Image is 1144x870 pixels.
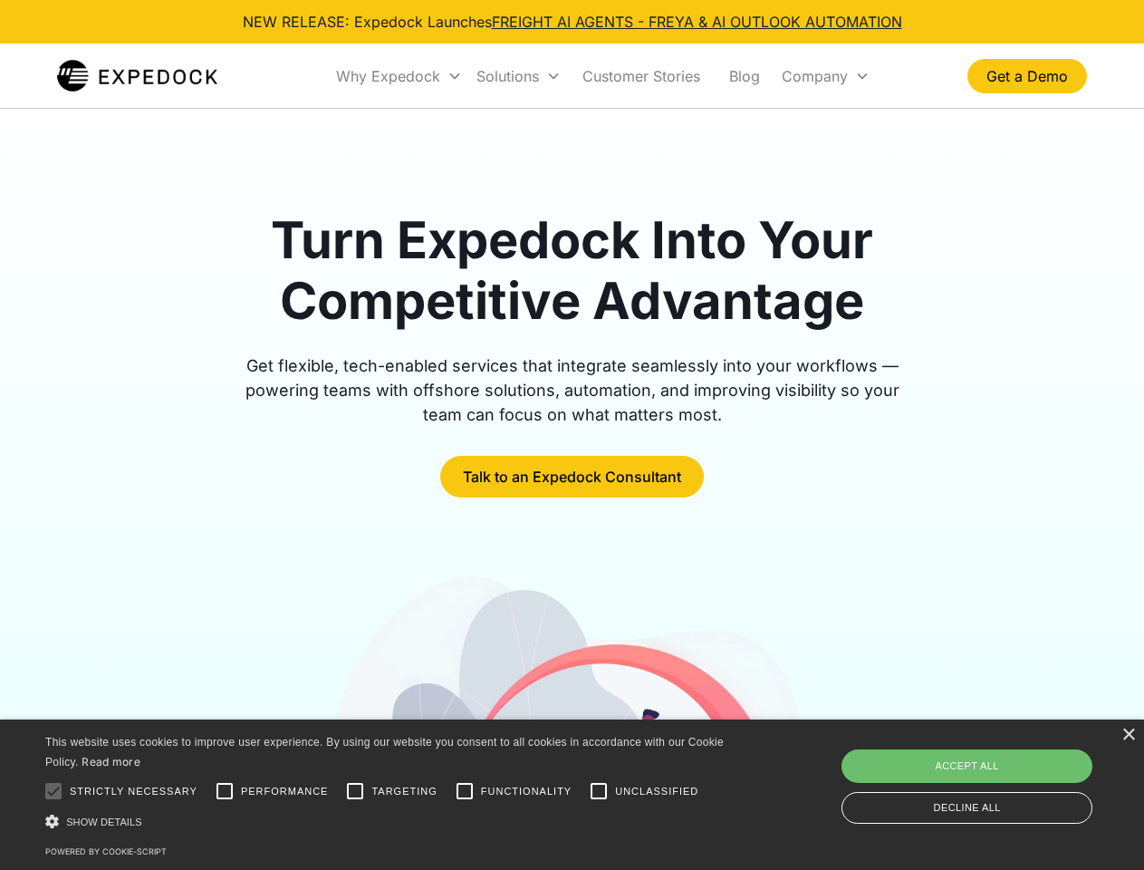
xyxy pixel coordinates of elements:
[70,784,197,799] span: Strictly necessary
[842,674,1144,870] iframe: Chat Widget
[469,45,568,107] div: Solutions
[82,755,140,768] a: Read more
[492,13,902,31] a: FREIGHT AI AGENTS - FREYA & AI OUTLOOK AUTOMATION
[336,67,440,85] div: Why Expedock
[967,59,1087,93] a: Get a Demo
[476,67,539,85] div: Solutions
[57,58,217,94] img: Expedock Logo
[715,45,774,107] a: Blog
[568,45,715,107] a: Customer Stories
[243,11,902,33] div: NEW RELEASE: Expedock Launches
[241,784,329,799] span: Performance
[782,67,848,85] div: Company
[66,817,142,827] span: Show details
[225,210,920,332] h1: Turn Expedock Into Your Competitive Advantage
[329,45,469,107] div: Why Expedock
[615,784,698,799] span: Unclassified
[45,736,724,769] span: This website uses cookies to improve user experience. By using our website you consent to all coo...
[45,812,730,831] div: Show details
[440,456,704,498] a: Talk to an Expedock Consultant
[371,784,437,799] span: Targeting
[45,846,167,856] a: Powered by cookie-script
[57,58,217,94] a: home
[481,784,572,799] span: Functionality
[225,353,920,427] div: Get flexible, tech-enabled services that integrate seamlessly into your workflows — powering team...
[774,45,877,107] div: Company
